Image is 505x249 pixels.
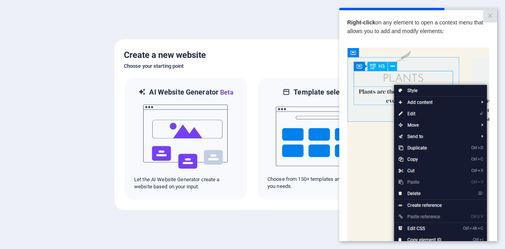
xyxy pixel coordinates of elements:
div: AI Website GeneratorBetaaiLet the AI Website Generator create a website based on your input. [124,77,248,201]
strong: Right-click [8,11,36,18]
span: Beta [219,89,234,96]
h6: Template selection [294,87,355,97]
h6: Choose your starting point [124,61,381,71]
p: Choose from 150+ templates and adjust it to you needs. [267,176,371,190]
img: ai [142,97,229,176]
div: Template selectionChoose from 150+ templates and adjust it to you needs. [257,77,381,201]
h5: Create a new website [124,49,381,61]
a: Close modal [144,2,158,15]
h6: AI Website Generator [149,87,233,97]
p: Let the AI Website Generator create a website based on your input. [134,176,238,190]
span: on any element to open a context menu that allows you to add and modify elements: [8,11,144,26]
